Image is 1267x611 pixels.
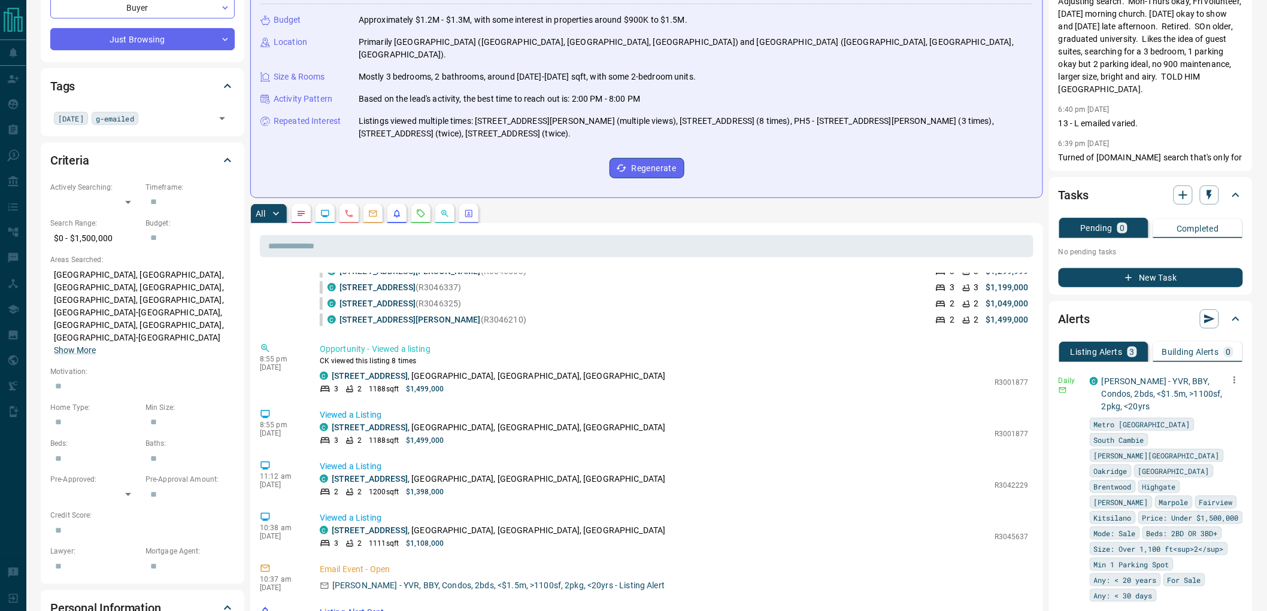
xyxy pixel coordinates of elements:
div: condos.ca [1090,377,1098,385]
h2: Alerts [1059,309,1090,329]
p: 6:40 pm [DATE] [1059,105,1110,114]
p: Areas Searched: [50,254,235,265]
p: , [GEOGRAPHIC_DATA], [GEOGRAPHIC_DATA], [GEOGRAPHIC_DATA] [332,524,666,537]
p: Budget [274,14,301,26]
span: Brentwood [1094,481,1132,493]
p: $1,499,000 [406,435,444,446]
div: Tags [50,72,235,101]
button: Show More [54,344,96,357]
p: [GEOGRAPHIC_DATA], [GEOGRAPHIC_DATA], [GEOGRAPHIC_DATA], [GEOGRAPHIC_DATA], [GEOGRAPHIC_DATA], [G... [50,265,235,360]
span: Marpole [1159,496,1189,508]
p: [DATE] [260,583,302,592]
span: Any: < 20 years [1094,574,1157,586]
h2: Tags [50,77,75,96]
p: Actively Searching: [50,182,140,193]
p: Based on the lead's activity, the best time to reach out is: 2:00 PM - 8:00 PM [359,93,640,105]
p: 3 [974,281,979,294]
h2: Criteria [50,151,89,170]
div: Tasks [1059,181,1243,209]
a: [STREET_ADDRESS] [340,299,416,308]
p: Beds: [50,438,140,449]
p: Lawyer: [50,546,140,557]
div: condos.ca [320,526,328,534]
div: condos.ca [320,372,328,380]
p: , [GEOGRAPHIC_DATA], [GEOGRAPHIC_DATA], [GEOGRAPHIC_DATA] [332,473,666,485]
p: 2 [357,538,362,549]
p: R3001877 [995,377,1029,388]
p: $1,499,000 [986,314,1029,326]
p: Viewed a Listing [320,460,1029,473]
span: Mode: Sale [1094,527,1136,539]
span: Any: < 30 days [1094,589,1153,601]
p: 0 [1226,348,1231,356]
p: [PERSON_NAME] - YVR, BBY, Condos, 2bds, <$1.5m, >1100sf, 2pkg, <20yrs - Listing Alert [332,579,665,592]
p: Baths: [146,438,235,449]
p: Size & Rooms [274,71,325,83]
p: Mortgage Agent: [146,546,235,557]
p: [DATE] [260,532,302,540]
p: No pending tasks [1059,243,1243,261]
p: (R3046210) [340,314,526,326]
svg: Opportunities [440,209,450,218]
p: 10:38 am [260,524,302,532]
span: Metro [GEOGRAPHIC_DATA] [1094,418,1190,430]
h2: Tasks [1059,186,1089,205]
p: 2 [334,487,338,497]
p: Motivation: [50,366,235,377]
p: 2 [357,487,362,497]
p: 0 [1120,224,1124,232]
p: , [GEOGRAPHIC_DATA], [GEOGRAPHIC_DATA], [GEOGRAPHIC_DATA] [332,370,666,382]
span: For Sale [1168,574,1201,586]
svg: Calls [344,209,354,218]
p: $1,398,000 [406,487,444,497]
p: Listings viewed multiple times: [STREET_ADDRESS][PERSON_NAME] (multiple views), [STREET_ADDRESS] ... [359,115,1033,140]
a: [STREET_ADDRESS][PERSON_NAME] [340,315,481,324]
p: All [256,209,265,218]
p: Credit Score: [50,510,235,521]
span: Oakridge [1094,465,1127,477]
div: Just Browsing [50,28,235,50]
p: 8:55 pm [260,421,302,429]
p: R3042229 [995,480,1029,491]
div: condos.ca [328,283,336,291]
svg: Listing Alerts [392,209,402,218]
button: Open [214,110,231,127]
p: $1,199,000 [986,281,1029,294]
span: [PERSON_NAME][GEOGRAPHIC_DATA] [1094,449,1220,461]
span: Min 1 Parking Spot [1094,558,1169,570]
p: 8:55 pm [260,355,302,363]
svg: Requests [416,209,426,218]
p: 3 [334,538,338,549]
span: Size: Over 1,100 ft<sup>2</sup> [1094,543,1224,555]
p: $1,499,000 [406,384,444,394]
p: 3 [334,435,338,446]
svg: Agent Actions [464,209,474,218]
p: R3001877 [995,428,1029,439]
span: South Cambie [1094,434,1144,446]
p: Home Type: [50,402,140,413]
div: Alerts [1059,305,1243,333]
p: (R3046337) [340,281,461,294]
span: Beds: 2BD OR 3BD+ [1147,527,1218,539]
p: Primarily [GEOGRAPHIC_DATA] ([GEOGRAPHIC_DATA], [GEOGRAPHIC_DATA], [GEOGRAPHIC_DATA]) and [GEOGRA... [359,36,1033,61]
p: Approximately $1.2M - $1.3M, with some interest in properties around $900K to $1.5M. [359,14,687,26]
button: Regenerate [610,158,684,178]
div: condos.ca [328,315,336,324]
a: [STREET_ADDRESS] [332,525,408,535]
p: Email Event - Open [320,563,1029,576]
p: Activity Pattern [274,93,332,105]
a: [STREET_ADDRESS] [332,371,408,381]
p: 2 [357,384,362,394]
div: condos.ca [320,475,328,483]
span: g-emailed [96,113,134,124]
span: [GEOGRAPHIC_DATA] [1138,465,1210,477]
p: Min Size: [146,402,235,413]
p: 1188 sqft [369,435,399,446]
svg: Emails [368,209,378,218]
p: 2 [950,314,954,326]
a: [PERSON_NAME] - YVR, BBY, Condos, 2bds, <$1.5m, >1100sf, 2pkg, <20yrs [1102,376,1223,411]
p: 1111 sqft [369,538,399,549]
p: Opportunity - Viewed a listing [320,343,1029,355]
div: condos.ca [328,299,336,308]
p: Repeated Interest [274,115,341,127]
